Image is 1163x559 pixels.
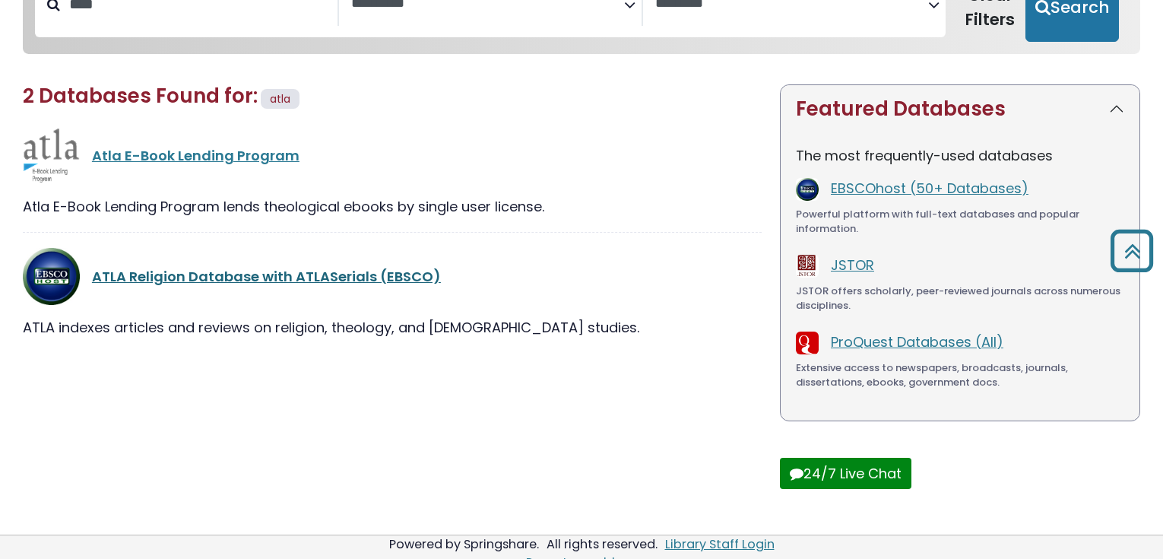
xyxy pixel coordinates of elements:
a: ATLA Religion Database with ATLASerials (EBSCO) [92,267,441,286]
a: Back to Top [1104,237,1159,265]
a: Library Staff Login [665,535,775,553]
a: ProQuest Databases (All) [831,332,1003,351]
a: JSTOR [831,256,874,275]
div: ATLA indexes articles and reviews on religion, theology, and [DEMOGRAPHIC_DATA] studies. [23,317,762,338]
button: 24/7 Live Chat [780,458,911,489]
a: EBSCOhost (50+ Databases) [831,179,1028,198]
span: atla [270,91,290,106]
div: Extensive access to newspapers, broadcasts, journals, dissertations, ebooks, government docs. [796,360,1124,390]
button: Featured Databases [781,85,1139,133]
span: 2 Databases Found for: [23,82,258,110]
a: Atla E-Book Lending Program [92,146,299,165]
p: The most frequently-used databases [796,145,1124,166]
div: JSTOR offers scholarly, peer-reviewed journals across numerous disciplines. [796,284,1124,313]
div: Powerful platform with full-text databases and popular information. [796,207,1124,237]
div: All rights reserved. [544,535,660,553]
div: Atla E-Book Lending Program lends theological ebooks by single user license. [23,196,762,217]
div: Powered by Springshare. [387,535,541,553]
